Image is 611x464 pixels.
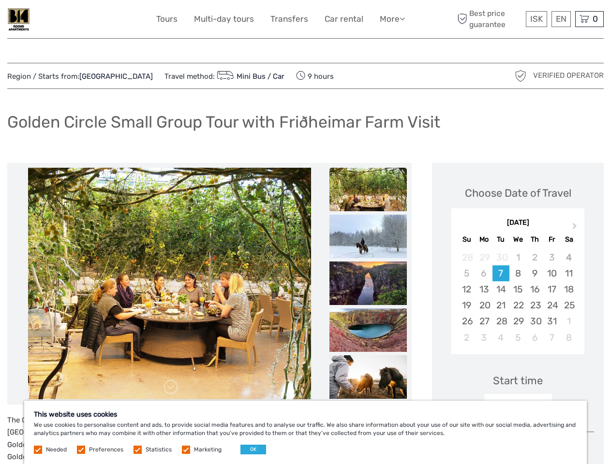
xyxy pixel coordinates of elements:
label: Marketing [194,446,222,454]
span: Best price guarantee [455,8,523,29]
div: Choose Thursday, October 30th, 2025 [526,313,543,329]
button: OK [240,445,266,454]
span: 0 [591,14,599,24]
div: Choose Monday, October 13th, 2025 [476,281,492,297]
div: Tu [492,233,509,246]
a: Mini Bus / Car [215,72,284,81]
button: Next Month [568,220,583,236]
div: Choose Friday, October 24th, 2025 [543,297,560,313]
div: Choose Wednesday, October 22nd, 2025 [509,297,526,313]
div: Choose Saturday, October 25th, 2025 [560,297,577,313]
div: Not available Thursday, October 2nd, 2025 [526,249,543,265]
div: Choose Saturday, October 11th, 2025 [560,265,577,281]
div: Not available Wednesday, October 1st, 2025 [509,249,526,265]
img: verified_operator_grey_128.png [513,68,528,84]
div: Choose Monday, October 20th, 2025 [476,297,492,313]
img: 18fac0ea2efa4ca8bf9010b99b092837_main_slider.jpg [28,168,311,400]
label: Preferences [89,446,123,454]
div: Start time [493,373,543,388]
h1: Golden Circle Small Group Tour with Friðheimar Farm Visit [7,112,440,132]
div: Not available Monday, October 6th, 2025 [476,265,492,281]
div: Choose Wednesday, October 29th, 2025 [509,313,526,329]
div: Choose Tuesday, October 28th, 2025 [492,313,509,329]
div: Mo [476,233,492,246]
div: Sa [560,233,577,246]
span: Verified Operator [533,71,604,81]
img: 18fac0ea2efa4ca8bf9010b99b092837_slider_thumbnail.jpg [329,168,407,211]
div: Choose Sunday, November 2nd, 2025 [458,330,475,346]
div: Not available Tuesday, September 30th, 2025 [492,249,509,265]
div: Choose Sunday, October 19th, 2025 [458,297,475,313]
div: Choose Thursday, October 23rd, 2025 [526,297,543,313]
span: ISK [530,14,543,24]
div: Th [526,233,543,246]
div: Choose Friday, November 7th, 2025 [543,330,560,346]
div: Choose Friday, October 31st, 2025 [543,313,560,329]
div: Choose Saturday, October 18th, 2025 [560,281,577,297]
div: Choose Tuesday, November 4th, 2025 [492,330,509,346]
img: 24aad797863f4ec29e1a7158883b6f1b_slider_thumbnail.jpeg [329,215,407,258]
div: Not available Sunday, September 28th, 2025 [458,249,475,265]
div: [DATE] [451,218,584,228]
img: B14 Guest House Apartments [7,7,30,31]
div: Choose Saturday, November 8th, 2025 [560,330,577,346]
p: We're away right now. Please check back later! [14,17,109,25]
div: Choose Sunday, October 26th, 2025 [458,313,475,329]
div: Choose Wednesday, October 8th, 2025 [509,265,526,281]
div: Not available Friday, October 3rd, 2025 [543,249,560,265]
div: Fr [543,233,560,246]
div: We use cookies to personalise content and ads, to provide social media features and to analyse ou... [24,401,587,464]
button: Open LiveChat chat widget [111,15,123,27]
label: Needed [46,446,67,454]
div: Choose Wednesday, October 15th, 2025 [509,281,526,297]
div: Not available Saturday, October 4th, 2025 [560,249,577,265]
div: Choose Thursday, November 6th, 2025 [526,330,543,346]
div: Choose Tuesday, October 14th, 2025 [492,281,509,297]
span: 9 hours [296,69,334,83]
div: Choose Friday, October 17th, 2025 [543,281,560,297]
div: Su [458,233,475,246]
a: Transfers [270,12,308,26]
div: Not available Sunday, October 5th, 2025 [458,265,475,281]
div: Choose Friday, October 10th, 2025 [543,265,560,281]
div: Choose Thursday, October 16th, 2025 [526,281,543,297]
label: Statistics [146,446,172,454]
a: Car rental [325,12,363,26]
div: Choose Wednesday, November 5th, 2025 [509,330,526,346]
div: We [509,233,526,246]
div: Choose Saturday, November 1st, 2025 [560,313,577,329]
div: EN [551,11,571,27]
div: Choose Date of Travel [465,186,571,201]
div: Not available Monday, September 29th, 2025 [476,249,492,265]
img: dd1d8cf785004bf1a5d706f7f54b1fa8_slider_thumbnail.jpeg [329,261,407,305]
img: 6e6d151b68af48ff9ad5ac0894b6489d_slider_thumbnail.jpeg [329,355,407,399]
div: Choose Tuesday, October 21st, 2025 [492,297,509,313]
div: Choose Tuesday, October 7th, 2025 [492,265,509,281]
a: Tours [156,12,178,26]
div: Choose Thursday, October 9th, 2025 [526,265,543,281]
a: [GEOGRAPHIC_DATA] [79,72,153,81]
h5: This website uses cookies [34,410,577,419]
div: 09:00 [484,394,552,416]
div: Choose Monday, October 27th, 2025 [476,313,492,329]
a: Multi-day tours [194,12,254,26]
span: Region / Starts from: [7,72,153,82]
img: 6afa4e0bf7154343b5222cbc9b530a86_slider_thumbnail.jpeg [329,308,407,352]
a: More [380,12,405,26]
div: Choose Sunday, October 12th, 2025 [458,281,475,297]
div: month 2025-10 [454,249,581,346]
span: Travel method: [164,69,284,83]
div: Choose Monday, November 3rd, 2025 [476,330,492,346]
